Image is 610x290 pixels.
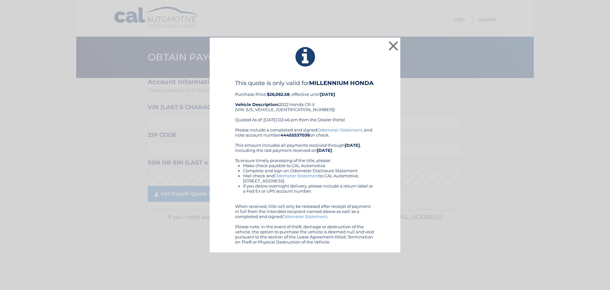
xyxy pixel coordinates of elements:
[243,183,375,194] li: If you desire overnight delivery, please include a return label or a Fed Ex or UPS account number.
[274,173,319,178] a: Odometer Statement
[235,80,375,127] div: Purchase Price: , effective until 2022 Honda CR-V (VIN: [US_VEHICLE_IDENTIFICATION_NUMBER]) Quote...
[243,173,375,183] li: Mail check and to CAL Automotive, [STREET_ADDRESS]
[235,127,375,244] div: Please include a completed and signed , and note account number on check. This amount includes al...
[235,102,279,107] strong: Vehicle Description:
[281,132,310,138] b: 44455537036
[345,143,360,148] b: [DATE]
[317,127,362,132] a: Odometer Statement
[243,168,375,173] li: Complete and sign an Odometer Disclosure Statement
[267,92,290,97] b: $26,062.58
[235,80,375,87] h4: This quote is only valid for
[309,80,374,87] b: MILLENNIUM HONDA
[320,92,335,97] b: [DATE]
[387,39,400,52] button: ×
[317,148,332,153] b: [DATE]
[243,163,375,168] li: Make check payable to CAL Automotive
[282,214,327,219] a: Odometer Statement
